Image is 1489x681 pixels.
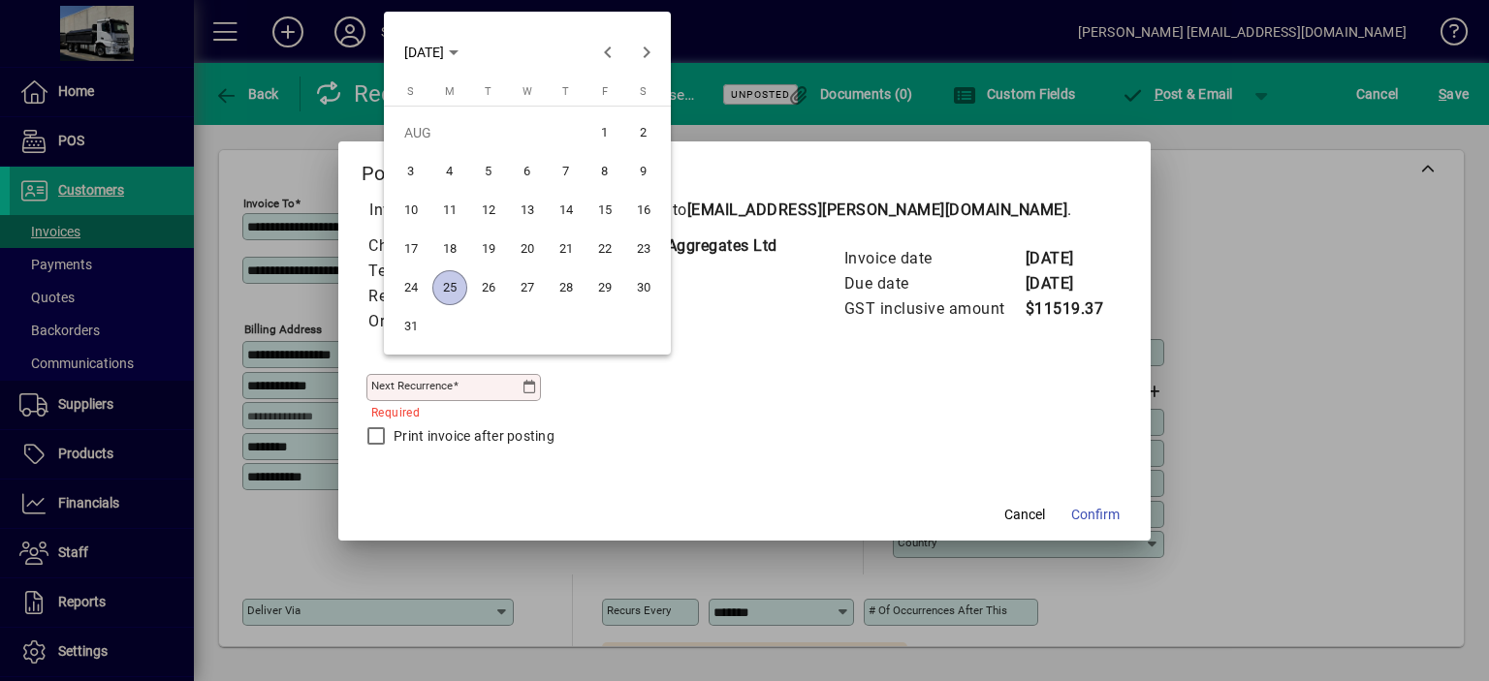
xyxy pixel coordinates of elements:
[587,115,622,150] span: 1
[430,152,469,191] button: Mon Aug 04 2025
[602,85,608,98] span: F
[624,191,663,230] button: Sat Aug 16 2025
[626,154,661,189] span: 9
[586,191,624,230] button: Fri Aug 15 2025
[626,270,661,305] span: 30
[587,154,622,189] span: 8
[587,232,622,266] span: 22
[432,154,467,189] span: 4
[624,268,663,307] button: Sat Aug 30 2025
[432,232,467,266] span: 18
[471,232,506,266] span: 19
[624,152,663,191] button: Sat Aug 09 2025
[562,85,569,98] span: T
[394,193,428,228] span: 10
[627,33,666,72] button: Next month
[586,152,624,191] button: Fri Aug 08 2025
[396,35,466,70] button: Choose month and year
[394,154,428,189] span: 3
[392,268,430,307] button: Sun Aug 24 2025
[508,191,547,230] button: Wed Aug 13 2025
[445,85,455,98] span: M
[624,113,663,152] button: Sat Aug 02 2025
[430,268,469,307] button: Mon Aug 25 2025
[586,230,624,268] button: Fri Aug 22 2025
[430,230,469,268] button: Mon Aug 18 2025
[404,45,444,60] span: [DATE]
[587,193,622,228] span: 15
[471,270,506,305] span: 26
[432,270,467,305] span: 25
[430,191,469,230] button: Mon Aug 11 2025
[469,152,508,191] button: Tue Aug 05 2025
[549,270,584,305] span: 28
[510,193,545,228] span: 13
[392,230,430,268] button: Sun Aug 17 2025
[549,154,584,189] span: 7
[469,191,508,230] button: Tue Aug 12 2025
[392,191,430,230] button: Sun Aug 10 2025
[586,113,624,152] button: Fri Aug 01 2025
[510,270,545,305] span: 27
[394,232,428,266] span: 17
[547,191,586,230] button: Thu Aug 14 2025
[587,270,622,305] span: 29
[392,307,430,346] button: Sun Aug 31 2025
[392,152,430,191] button: Sun Aug 03 2025
[510,232,545,266] span: 20
[508,268,547,307] button: Wed Aug 27 2025
[469,268,508,307] button: Tue Aug 26 2025
[394,270,428,305] span: 24
[626,193,661,228] span: 16
[407,85,414,98] span: S
[547,230,586,268] button: Thu Aug 21 2025
[547,152,586,191] button: Thu Aug 07 2025
[394,309,428,344] span: 31
[523,85,532,98] span: W
[586,268,624,307] button: Fri Aug 29 2025
[588,33,627,72] button: Previous month
[626,115,661,150] span: 2
[510,154,545,189] span: 6
[471,154,506,189] span: 5
[471,193,506,228] span: 12
[485,85,491,98] span: T
[508,230,547,268] button: Wed Aug 20 2025
[547,268,586,307] button: Thu Aug 28 2025
[626,232,661,266] span: 23
[640,85,647,98] span: S
[469,230,508,268] button: Tue Aug 19 2025
[432,193,467,228] span: 11
[549,193,584,228] span: 14
[624,230,663,268] button: Sat Aug 23 2025
[508,152,547,191] button: Wed Aug 06 2025
[549,232,584,266] span: 21
[392,113,586,152] td: AUG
